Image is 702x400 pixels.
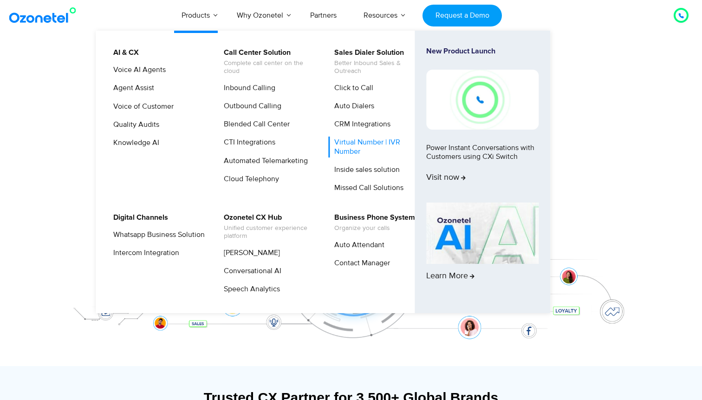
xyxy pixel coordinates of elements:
[328,164,401,176] a: Inside sales solution
[328,212,416,234] a: Business Phone SystemOrganize your calls
[328,100,376,112] a: Auto Dialers
[218,155,309,167] a: Automated Telemarketing
[426,203,539,297] a: Learn More
[426,70,539,129] img: New-Project-17.png
[328,239,386,251] a: Auto Attendant
[426,271,474,282] span: Learn More
[218,265,283,277] a: Conversational AI
[422,5,502,26] a: Request a Demo
[328,82,375,94] a: Click to Call
[107,82,156,94] a: Agent Assist
[328,257,391,269] a: Contact Manager
[334,224,415,232] span: Organize your calls
[218,118,291,130] a: Blended Call Center
[328,137,427,157] a: Virtual Number | IVR Number
[218,247,281,259] a: [PERSON_NAME]
[107,119,161,131] a: Quality Audits
[61,59,641,89] div: Orchestrate Intelligent
[328,118,392,130] a: CRM Integrations
[218,173,280,185] a: Cloud Telephony
[224,224,315,240] span: Unified customer experience platform
[107,137,161,149] a: Knowledge AI
[107,212,169,223] a: Digital Channels
[334,59,426,75] span: Better Inbound Sales & Outreach
[218,212,317,242] a: Ozonetel CX HubUnified customer experience platform
[224,59,315,75] span: Complete call center on the cloud
[107,229,206,241] a: Whatsapp Business Solution
[426,47,539,199] a: New Product LaunchPower Instant Conversations with Customers using CXi SwitchVisit now
[218,82,277,94] a: Inbound Calling
[61,128,641,138] div: Turn every conversation into a growth engine for your enterprise.
[107,47,140,59] a: AI & CX
[218,137,277,148] a: CTI Integrations
[328,47,427,77] a: Sales Dialer SolutionBetter Inbound Sales & Outreach
[61,83,641,128] div: Customer Experiences
[218,100,283,112] a: Outbound Calling
[218,283,281,295] a: Speech Analytics
[107,64,167,76] a: Voice AI Agents
[107,101,175,112] a: Voice of Customer
[328,182,405,194] a: Missed Call Solutions
[107,247,181,259] a: Intercom Integration
[426,173,466,183] span: Visit now
[426,203,539,264] img: AI
[218,47,317,77] a: Call Center SolutionComplete call center on the cloud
